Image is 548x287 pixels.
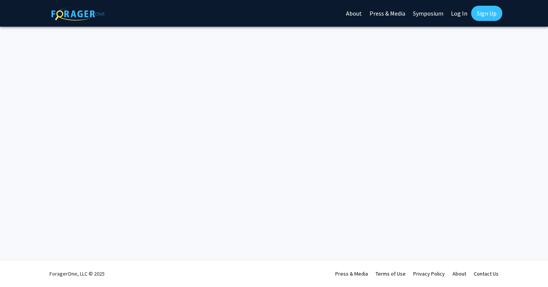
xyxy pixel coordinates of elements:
a: About [452,270,466,277]
a: Sign Up [471,6,502,21]
div: ForagerOne, LLC © 2025 [49,260,105,287]
a: Privacy Policy [413,270,445,277]
img: ForagerOne Logo [51,7,105,21]
a: Contact Us [474,270,499,277]
a: Press & Media [335,270,368,277]
a: Terms of Use [376,270,406,277]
